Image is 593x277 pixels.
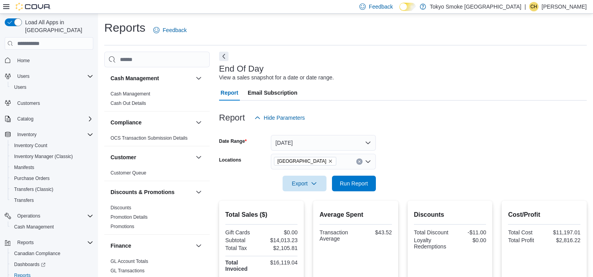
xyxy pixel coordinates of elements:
[111,153,136,161] h3: Customer
[14,99,43,108] a: Customers
[111,223,134,230] span: Promotions
[225,245,260,251] div: Total Tax
[194,153,203,162] button: Customer
[17,58,30,64] span: Home
[219,157,241,163] label: Locations
[225,237,260,243] div: Subtotal
[263,229,297,236] div: $0.00
[11,222,57,232] a: Cash Management
[2,97,96,109] button: Customers
[111,214,148,220] span: Promotion Details
[104,168,210,181] div: Customer
[14,84,26,90] span: Users
[546,237,580,243] div: $2,816.22
[14,98,93,108] span: Customers
[414,229,448,236] div: Total Discount
[369,3,393,11] span: Feedback
[22,18,93,34] span: Load All Apps in [GEOGRAPHIC_DATA]
[11,222,93,232] span: Cash Management
[263,245,297,251] div: $2,105.81
[111,242,192,250] button: Finance
[248,85,297,101] span: Email Subscription
[194,241,203,250] button: Finance
[219,64,264,74] h3: End Of Day
[104,89,210,111] div: Cash Management
[225,210,298,219] h2: Total Sales ($)
[11,163,93,172] span: Manifests
[111,170,146,176] a: Customer Queue
[111,214,148,220] a: Promotion Details
[332,176,376,191] button: Run Report
[219,52,228,61] button: Next
[14,211,93,221] span: Operations
[264,114,305,122] span: Hide Parameters
[14,130,93,139] span: Inventory
[111,100,146,106] span: Cash Out Details
[283,176,326,191] button: Export
[11,196,37,205] a: Transfers
[11,163,37,172] a: Manifests
[356,158,363,165] button: Clear input
[14,261,45,268] span: Dashboards
[2,210,96,221] button: Operations
[194,74,203,83] button: Cash Management
[225,259,248,272] strong: Total Invoiced
[319,210,392,219] h2: Average Spent
[17,116,33,122] span: Catalog
[452,229,486,236] div: -$11.00
[14,153,73,160] span: Inventory Manager (Classic)
[111,91,150,97] a: Cash Management
[111,258,148,264] span: GL Account Totals
[319,229,354,242] div: Transaction Average
[263,237,297,243] div: $14,013.23
[11,83,93,92] span: Users
[251,110,308,126] button: Hide Parameters
[8,248,96,259] button: Canadian Compliance
[11,260,93,269] span: Dashboards
[11,249,63,258] a: Canadian Compliance
[11,260,49,269] a: Dashboards
[111,268,145,273] a: GL Transactions
[111,205,131,211] span: Discounts
[111,153,192,161] button: Customer
[11,174,53,183] a: Purchase Orders
[14,197,34,203] span: Transfers
[11,196,93,205] span: Transfers
[111,101,146,106] a: Cash Out Details
[14,224,54,230] span: Cash Management
[8,162,96,173] button: Manifests
[2,71,96,82] button: Users
[8,173,96,184] button: Purchase Orders
[328,159,333,164] button: Remove Mount Pearl Commonwealth from selection in this group
[8,184,96,195] button: Transfers (Classic)
[16,3,51,11] img: Cova
[111,188,174,196] h3: Discounts & Promotions
[14,55,93,65] span: Home
[104,203,210,234] div: Discounts & Promotions
[194,118,203,127] button: Compliance
[163,26,187,34] span: Feedback
[357,229,392,236] div: $43.52
[221,85,238,101] span: Report
[14,164,34,171] span: Manifests
[2,237,96,248] button: Reports
[111,135,188,141] span: OCS Transaction Submission Details
[111,135,188,141] a: OCS Transaction Submission Details
[111,188,192,196] button: Discounts & Promotions
[274,157,336,165] span: Mount Pearl Commonwealth
[508,210,580,219] h2: Cost/Profit
[414,210,486,219] h2: Discounts
[14,130,40,139] button: Inventory
[14,186,53,192] span: Transfers (Classic)
[150,22,190,38] a: Feedback
[14,72,93,81] span: Users
[17,100,40,106] span: Customers
[11,174,93,183] span: Purchase Orders
[2,54,96,66] button: Home
[225,229,260,236] div: Gift Cards
[399,3,416,11] input: Dark Mode
[277,157,326,165] span: [GEOGRAPHIC_DATA]
[8,221,96,232] button: Cash Management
